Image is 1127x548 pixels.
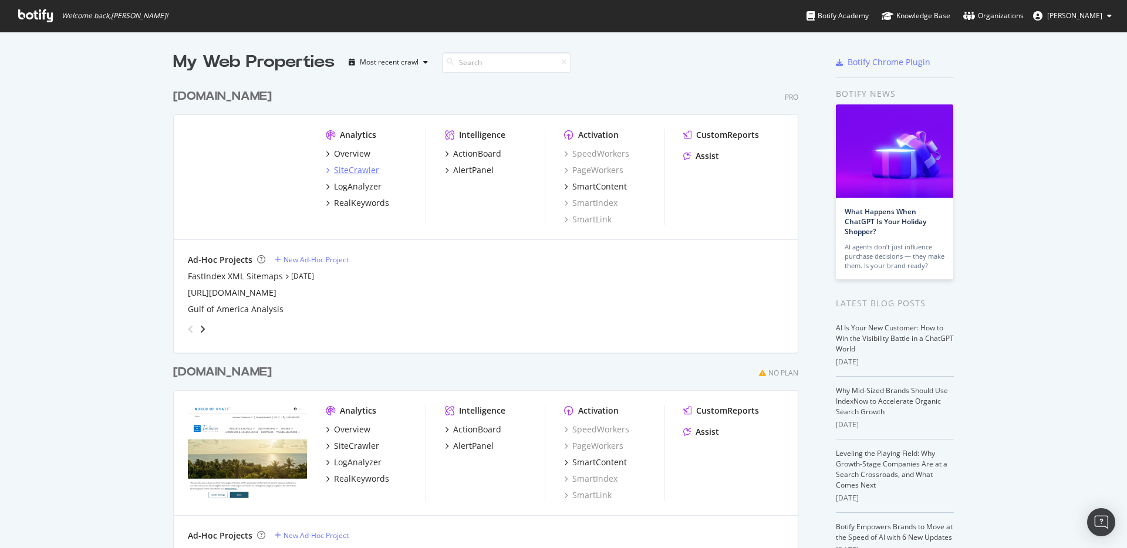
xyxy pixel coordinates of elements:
[344,53,433,72] button: Most recent crawl
[882,10,950,22] div: Knowledge Base
[173,50,335,74] div: My Web Properties
[334,424,370,435] div: Overview
[564,181,627,192] a: SmartContent
[564,489,612,501] a: SmartLink
[173,88,272,105] div: [DOMAIN_NAME]
[683,129,759,141] a: CustomReports
[578,129,619,141] div: Activation
[453,440,494,452] div: AlertPanel
[445,164,494,176] a: AlertPanel
[564,164,623,176] a: PageWorkers
[836,323,954,354] a: AI Is Your New Customer: How to Win the Visibility Battle in a ChatGPT World
[326,164,379,176] a: SiteCrawler
[1087,508,1115,536] div: Open Intercom Messenger
[188,405,307,500] img: hyattinclusivecollection.com
[572,181,627,192] div: SmartContent
[768,368,798,378] div: No Plan
[564,424,629,435] a: SpeedWorkers
[334,197,389,209] div: RealKeywords
[453,164,494,176] div: AlertPanel
[836,357,954,367] div: [DATE]
[188,287,276,299] a: [URL][DOMAIN_NAME]
[188,270,283,282] a: FastIndex XML Sitemaps
[188,254,252,266] div: Ad-Hoc Projects
[564,197,618,209] a: SmartIndex
[845,207,926,236] a: What Happens When ChatGPT Is Your Holiday Shopper?
[564,214,612,225] a: SmartLink
[845,242,944,270] div: AI agents don’t just influence purchase decisions — they make them. Is your brand ready?
[564,440,623,452] a: PageWorkers
[445,440,494,452] a: AlertPanel
[275,530,349,540] a: New Ad-Hoc Project
[459,405,505,417] div: Intelligence
[848,56,930,68] div: Botify Chrome Plugin
[326,456,382,468] a: LogAnalyzer
[334,473,389,485] div: RealKeywords
[683,150,719,162] a: Assist
[836,87,954,100] div: Botify news
[442,52,571,73] input: Search
[445,148,501,160] a: ActionBoard
[578,405,619,417] div: Activation
[326,148,370,160] a: Overview
[696,129,759,141] div: CustomReports
[696,405,759,417] div: CustomReports
[334,456,382,468] div: LogAnalyzer
[683,405,759,417] a: CustomReports
[453,424,501,435] div: ActionBoard
[188,530,252,542] div: Ad-Hoc Projects
[1047,11,1102,21] span: Joyce Lee
[807,10,869,22] div: Botify Academy
[326,424,370,435] a: Overview
[275,255,349,265] a: New Ad-Hoc Project
[291,271,314,281] a: [DATE]
[836,420,954,430] div: [DATE]
[188,303,284,315] a: Gulf of America Analysis
[334,440,379,452] div: SiteCrawler
[459,129,505,141] div: Intelligence
[188,129,307,224] img: hyatt.com
[198,323,207,335] div: angle-right
[326,197,389,209] a: RealKeywords
[326,440,379,452] a: SiteCrawler
[696,426,719,438] div: Assist
[836,297,954,310] div: Latest Blog Posts
[284,530,349,540] div: New Ad-Hoc Project
[564,148,629,160] a: SpeedWorkers
[360,59,419,66] div: Most recent crawl
[284,255,349,265] div: New Ad-Hoc Project
[334,181,382,192] div: LogAnalyzer
[564,473,618,485] a: SmartIndex
[62,11,168,21] span: Welcome back, [PERSON_NAME] !
[683,426,719,438] a: Assist
[340,129,376,141] div: Analytics
[334,164,379,176] div: SiteCrawler
[340,405,376,417] div: Analytics
[836,56,930,68] a: Botify Chrome Plugin
[173,88,276,105] a: [DOMAIN_NAME]
[453,148,501,160] div: ActionBoard
[836,385,948,417] a: Why Mid-Sized Brands Should Use IndexNow to Accelerate Organic Search Growth
[836,493,954,503] div: [DATE]
[1024,6,1121,25] button: [PERSON_NAME]
[836,448,947,490] a: Leveling the Playing Field: Why Growth-Stage Companies Are at a Search Crossroads, and What Comes...
[173,364,276,381] a: [DOMAIN_NAME]
[785,92,798,102] div: Pro
[963,10,1024,22] div: Organizations
[334,148,370,160] div: Overview
[326,473,389,485] a: RealKeywords
[173,364,272,381] div: [DOMAIN_NAME]
[696,150,719,162] div: Assist
[445,424,501,435] a: ActionBoard
[572,456,627,468] div: SmartContent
